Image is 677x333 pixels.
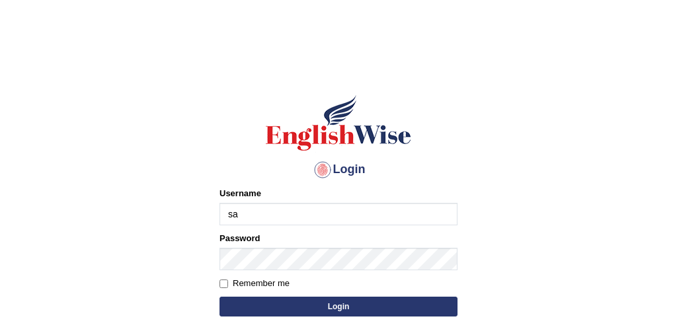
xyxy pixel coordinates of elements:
img: Logo of English Wise sign in for intelligent practice with AI [263,93,414,153]
button: Login [219,297,458,316]
h4: Login [219,159,458,180]
label: Password [219,232,260,244]
input: Remember me [219,279,228,288]
label: Remember me [219,277,290,290]
label: Username [219,187,261,200]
